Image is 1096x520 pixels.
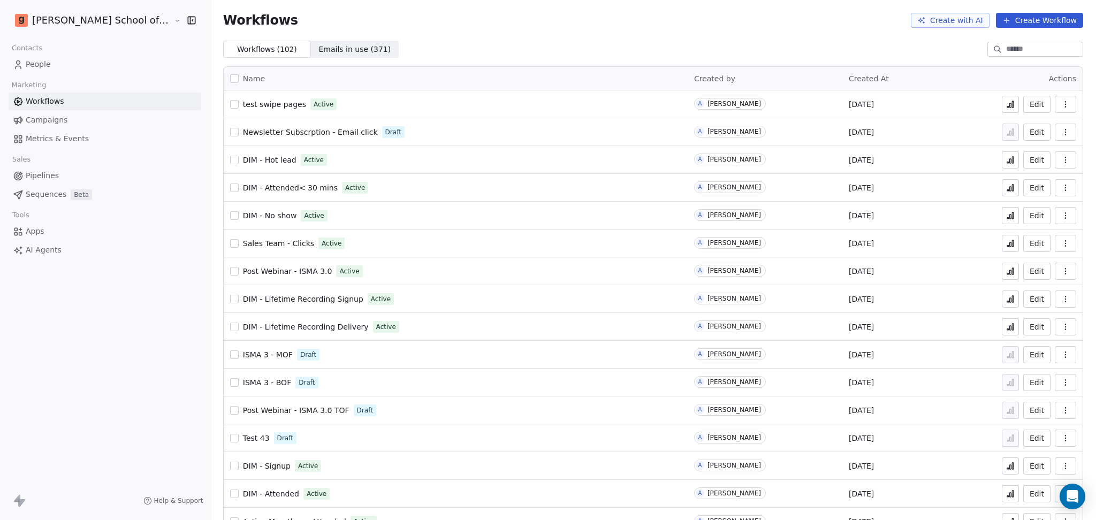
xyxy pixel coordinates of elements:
[243,210,297,221] a: DIM - No show
[849,210,874,221] span: [DATE]
[1023,457,1051,475] a: Edit
[143,496,203,505] a: Help & Support
[1023,318,1051,335] button: Edit
[9,93,201,110] a: Workflows
[849,99,874,110] span: [DATE]
[243,99,306,110] a: test swipe pages
[1023,430,1051,447] button: Edit
[707,183,761,191] div: [PERSON_NAME]
[154,496,203,505] span: Help & Support
[698,211,702,219] div: A
[698,433,702,442] div: A
[243,294,363,304] a: DIM - Lifetime Recording Signup
[9,56,201,73] a: People
[1060,484,1085,509] div: Open Intercom Messenger
[304,211,324,220] span: Active
[698,406,702,414] div: A
[243,433,270,443] a: Test 43
[698,183,702,192] div: A
[243,100,306,109] span: test swipe pages
[322,239,341,248] span: Active
[371,294,391,304] span: Active
[318,44,391,55] span: Emails in use ( 371 )
[1049,74,1076,83] span: Actions
[707,267,761,274] div: [PERSON_NAME]
[1023,235,1051,252] button: Edit
[1023,124,1051,141] button: Edit
[243,156,296,164] span: DIM - Hot lead
[849,266,874,277] span: [DATE]
[7,151,35,167] span: Sales
[376,322,396,332] span: Active
[314,100,333,109] span: Active
[243,490,299,498] span: DIM - Attended
[1023,346,1051,363] button: Edit
[26,189,66,200] span: Sequences
[26,114,67,126] span: Campaigns
[243,182,338,193] a: DIM - Attended< 30 mins
[698,294,702,303] div: A
[243,128,378,136] span: Newsletter Subscrption - Email click
[243,239,314,248] span: Sales Team - Clicks
[26,96,64,107] span: Workflows
[243,434,270,442] span: Test 43
[849,488,874,499] span: [DATE]
[849,294,874,304] span: [DATE]
[1023,151,1051,169] button: Edit
[243,266,332,277] a: Post Webinar - ISMA 3.0
[299,378,315,387] span: Draft
[1023,179,1051,196] a: Edit
[1023,96,1051,113] button: Edit
[707,239,761,247] div: [PERSON_NAME]
[223,13,298,28] span: Workflows
[243,322,369,332] a: DIM - Lifetime Recording Delivery
[707,406,761,414] div: [PERSON_NAME]
[277,433,293,443] span: Draft
[849,349,874,360] span: [DATE]
[849,322,874,332] span: [DATE]
[339,266,359,276] span: Active
[345,183,365,193] span: Active
[9,130,201,148] a: Metrics & Events
[1023,290,1051,308] button: Edit
[707,434,761,441] div: [PERSON_NAME]
[1023,402,1051,419] a: Edit
[849,182,874,193] span: [DATE]
[243,406,349,415] span: Post Webinar - ISMA 3.0 TOF
[707,462,761,469] div: [PERSON_NAME]
[9,223,201,240] a: Apps
[698,127,702,136] div: A
[243,461,291,471] a: DIM - Signup
[243,155,296,165] a: DIM - Hot lead
[26,59,51,70] span: People
[849,377,874,388] span: [DATE]
[707,100,761,108] div: [PERSON_NAME]
[243,183,338,192] span: DIM - Attended< 30 mins
[698,350,702,358] div: A
[1023,207,1051,224] button: Edit
[243,73,265,85] span: Name
[9,241,201,259] a: AI Agents
[707,378,761,386] div: [PERSON_NAME]
[698,100,702,108] div: A
[849,433,874,443] span: [DATE]
[996,13,1083,28] button: Create Workflow
[1023,374,1051,391] button: Edit
[849,238,874,249] span: [DATE]
[243,238,314,249] a: Sales Team - Clicks
[707,295,761,302] div: [PERSON_NAME]
[243,405,349,416] a: Post Webinar - ISMA 3.0 TOF
[7,40,47,56] span: Contacts
[7,77,51,93] span: Marketing
[911,13,990,28] button: Create with AI
[1023,263,1051,280] button: Edit
[1023,485,1051,502] button: Edit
